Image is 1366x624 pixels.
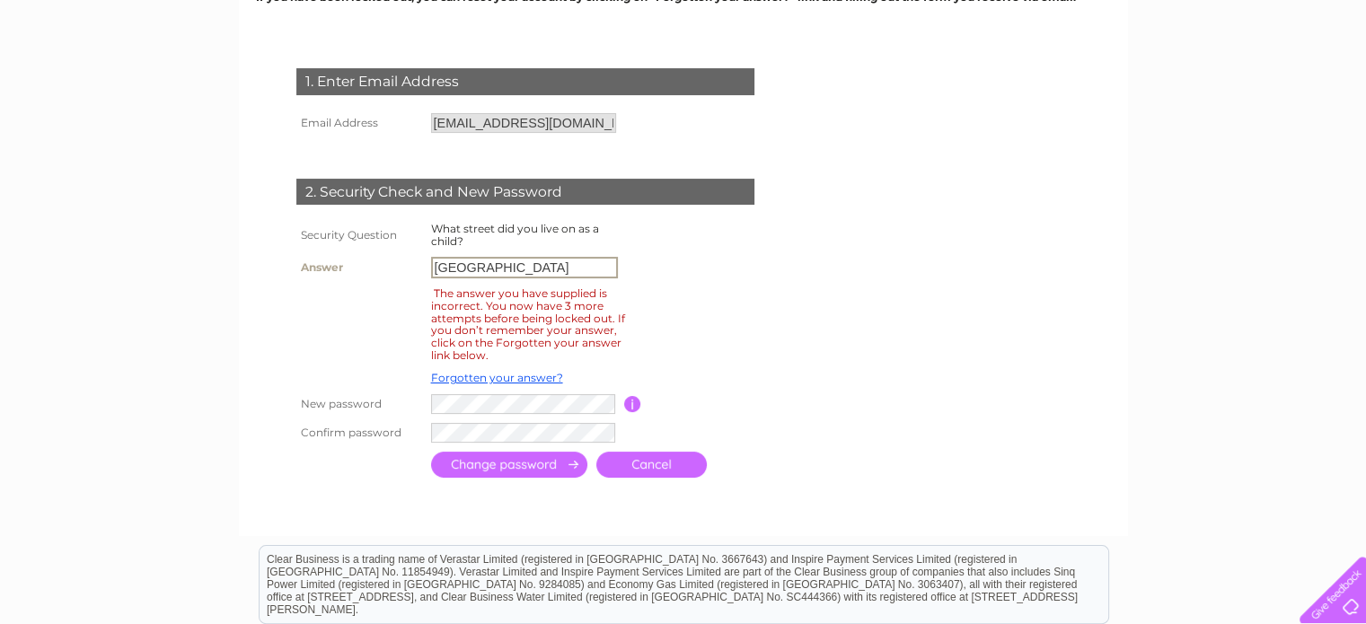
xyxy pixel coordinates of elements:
[431,284,625,365] div: The answer you have supplied is incorrect. You now have 3 more attempts before being locked out. ...
[296,179,754,206] div: 2. Security Check and New Password
[1274,76,1300,90] a: Blog
[1159,76,1199,90] a: Energy
[624,396,641,412] input: Information
[292,390,427,418] th: New password
[292,418,427,447] th: Confirm password
[1027,9,1151,31] a: 0333 014 3131
[292,252,427,283] th: Answer
[1210,76,1264,90] a: Telecoms
[292,218,427,252] th: Security Question
[431,452,587,478] input: Submit
[296,68,754,95] div: 1. Enter Email Address
[48,47,139,101] img: logo.png
[431,222,599,248] label: What street did you live on as a child?
[1115,76,1149,90] a: Water
[431,371,563,384] a: Forgotten your answer?
[260,10,1108,87] div: Clear Business is a trading name of Verastar Limited (registered in [GEOGRAPHIC_DATA] No. 3667643...
[596,452,707,478] a: Cancel
[1311,76,1355,90] a: Contact
[292,109,427,137] th: Email Address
